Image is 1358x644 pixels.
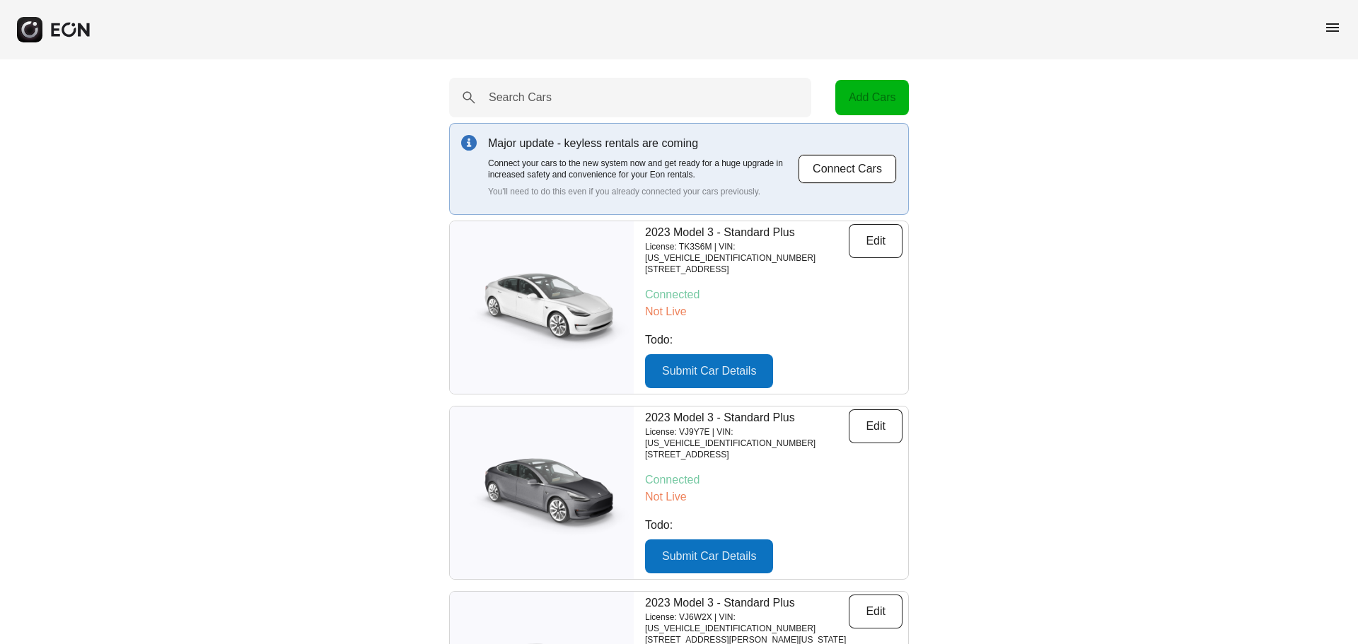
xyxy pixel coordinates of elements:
p: License: VJ9Y7E | VIN: [US_VEHICLE_IDENTIFICATION_NUMBER] [645,426,849,449]
button: Connect Cars [798,154,897,184]
button: Edit [849,409,903,443]
p: Connected [645,286,903,303]
button: Edit [849,224,903,258]
img: car [450,262,634,353]
button: Submit Car Details [645,539,773,573]
button: Edit [849,595,903,628]
label: Search Cars [489,89,552,106]
p: 2023 Model 3 - Standard Plus [645,224,849,241]
p: Not Live [645,303,903,320]
p: Todo: [645,517,903,534]
p: Connected [645,472,903,488]
p: License: TK3S6M | VIN: [US_VEHICLE_IDENTIFICATION_NUMBER] [645,241,849,264]
img: info [461,135,477,151]
p: License: VJ6W2X | VIN: [US_VEHICLE_IDENTIFICATION_NUMBER] [645,611,849,634]
button: Submit Car Details [645,354,773,388]
p: You'll need to do this even if you already connected your cars previously. [488,186,798,197]
p: [STREET_ADDRESS] [645,449,849,460]
p: Connect your cars to the new system now and get ready for a huge upgrade in increased safety and ... [488,158,798,180]
p: Major update - keyless rentals are coming [488,135,798,152]
p: Not Live [645,488,903,505]
img: car [450,447,634,539]
p: [STREET_ADDRESS] [645,264,849,275]
p: 2023 Model 3 - Standard Plus [645,595,849,611]
p: 2023 Model 3 - Standard Plus [645,409,849,426]
p: Todo: [645,332,903,349]
span: menu [1324,19,1341,36]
